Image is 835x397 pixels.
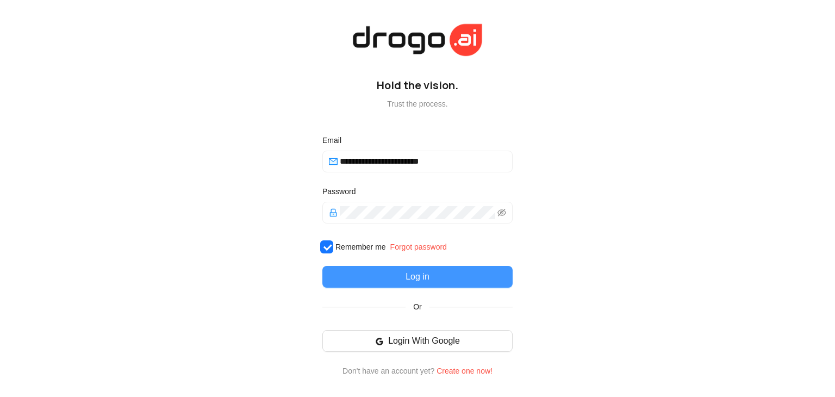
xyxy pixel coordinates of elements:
[342,367,434,375] span: Don't have an account yet?
[350,20,485,60] img: hera logo
[322,266,513,288] button: Log in
[322,185,363,197] label: Password
[437,367,493,375] a: Create one now!
[322,100,513,108] p: Trust the process.
[388,334,460,348] span: Login With Google
[322,330,513,352] button: Login With Google
[331,241,390,253] span: Remember me
[497,208,506,217] span: eye-invisible
[406,301,429,313] span: Or
[322,79,513,92] h5: Hold the vision.
[329,208,338,217] span: lock
[390,243,447,251] a: Forgot password
[329,157,338,166] span: mail
[322,134,349,146] label: Email
[375,337,384,346] span: google
[406,270,429,283] span: Log in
